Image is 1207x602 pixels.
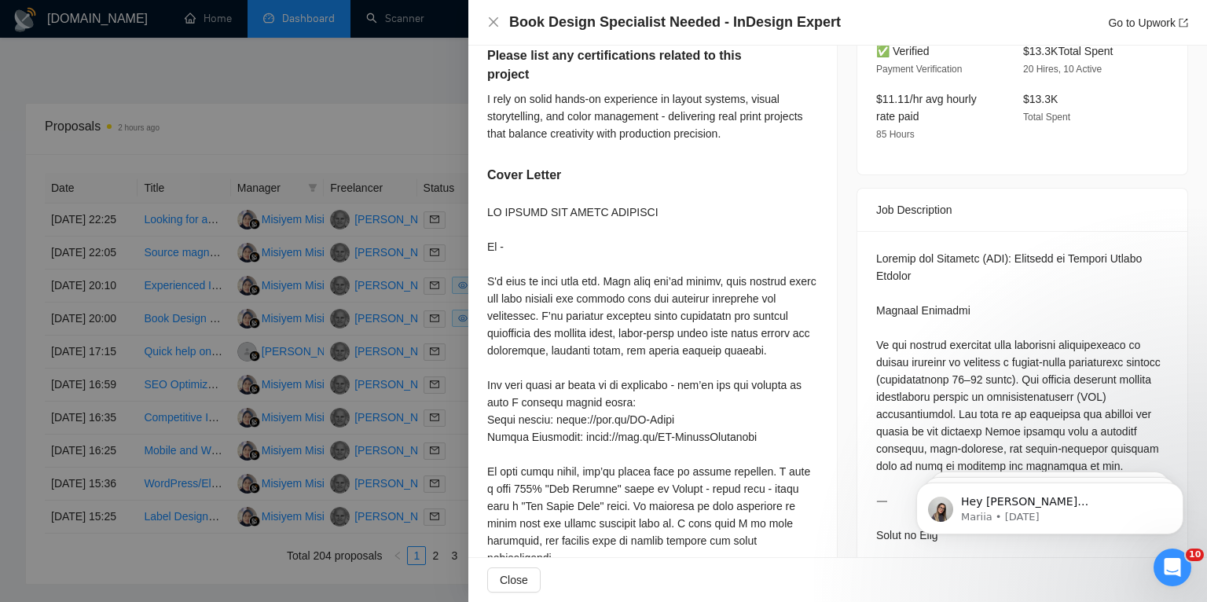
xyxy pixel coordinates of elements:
[487,16,500,29] button: Close
[500,571,528,589] span: Close
[487,567,541,593] button: Close
[487,16,500,28] span: close
[487,166,561,185] h5: Cover Letter
[487,90,818,142] div: I rely on solid hands-on experience in layout systems, visual storytelling, and color management ...
[1023,112,1070,123] span: Total Spent
[893,450,1207,560] iframe: Intercom notifications message
[876,93,977,123] span: $11.11/hr avg hourly rate paid
[1108,17,1188,29] a: Go to Upworkexport
[876,64,962,75] span: Payment Verification
[876,129,915,140] span: 85 Hours
[1023,64,1102,75] span: 20 Hires, 10 Active
[876,189,1168,231] div: Job Description
[487,46,769,84] h5: Please list any certifications related to this project
[876,45,930,57] span: ✅ Verified
[509,13,841,32] h4: Book Design Specialist Needed - InDesign Expert
[1154,549,1191,586] iframe: Intercom live chat
[1186,549,1204,561] span: 10
[1179,18,1188,28] span: export
[1023,93,1058,105] span: $13.3K
[1023,45,1113,57] span: $13.3K Total Spent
